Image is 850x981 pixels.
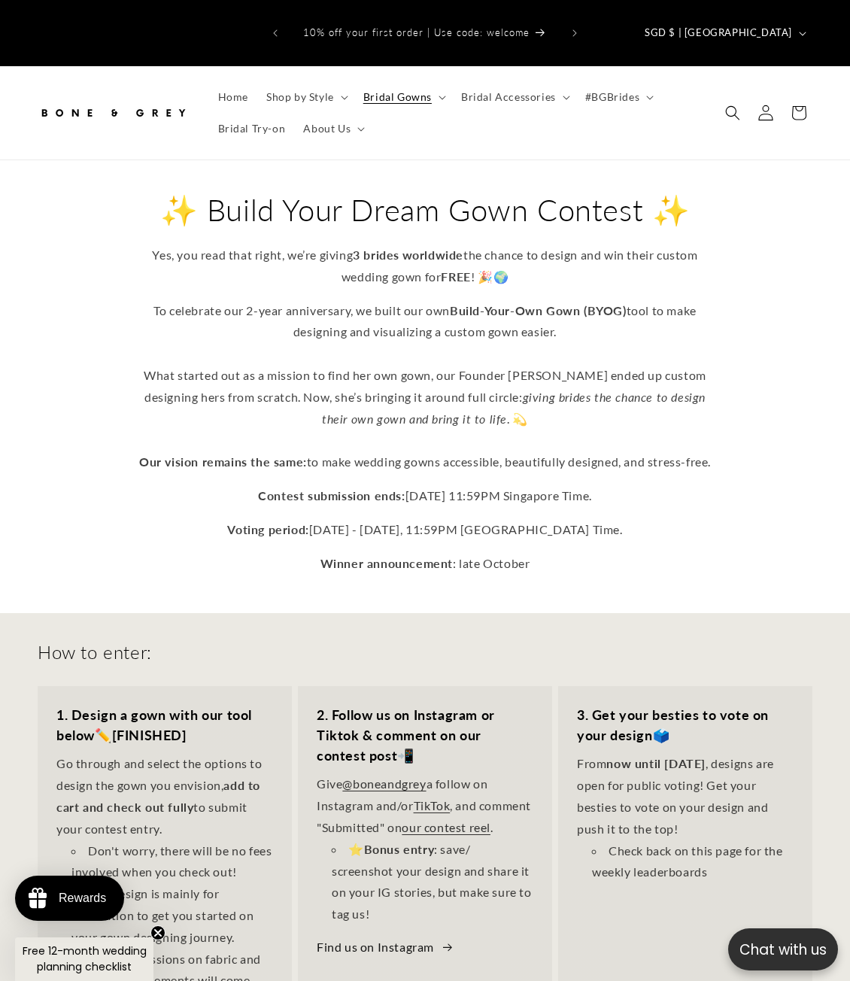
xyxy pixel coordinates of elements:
[728,939,838,961] p: Chat with us
[577,706,769,743] strong: 3. Get your besties to vote on your design
[414,798,451,812] a: TikTok
[450,303,627,317] strong: Build-Your-Own Gown (BYOG)
[132,553,718,575] p: : late October
[71,883,273,948] li: The design is mainly for illustration to get you started on your gown designing journey.
[716,96,749,129] summary: Search
[112,727,187,743] strong: [FINISHED]
[606,756,706,770] strong: now until [DATE]
[636,19,812,47] button: SGD $ | [GEOGRAPHIC_DATA]
[402,248,463,262] strong: worldwide
[342,776,426,791] a: @boneandgrey
[576,81,660,113] summary: #BGBrides
[132,485,718,507] p: [DATE] 11:59PM Singapore Time.
[32,90,194,135] a: Bone and Grey Bridal
[558,19,591,47] button: Next announcement
[59,891,106,905] div: Rewards
[15,937,153,981] div: Free 12-month wedding planning checklistClose teaser
[71,840,273,884] li: Don't worry, there will be no fees involved when you check out!
[452,81,576,113] summary: Bridal Accessories
[317,937,454,958] a: Find us on Instagram
[132,190,718,229] h2: ✨ Build Your Dream Gown Contest ✨
[317,706,495,764] strong: 2. Follow us on Instagram or Tiktok & comment on our contest post
[56,706,252,743] strong: 1. Design a gown with our tool below
[38,640,152,664] h2: How to enter:
[209,81,257,113] a: Home
[56,753,273,840] p: Go through and select the options to design the gown you envision, to submit your contest entry.
[227,522,308,536] strong: Voting period:
[303,122,351,135] span: About Us
[317,773,533,838] p: Give a follow on Instagram and/or , and comment "Submitted" on .
[577,753,794,840] p: From , designs are open for public voting! Get your besties to vote on your design and push it to...
[218,122,286,135] span: Bridal Try-on
[317,705,533,766] h3: 📲
[23,943,147,974] span: Free 12-month wedding planning checklist
[461,90,556,104] span: Bridal Accessories
[303,26,530,38] span: 10% off your first order | Use code: welcome
[441,269,470,284] strong: FREE
[363,90,432,104] span: Bridal Gowns
[150,925,165,940] button: Close teaser
[320,556,453,570] strong: Winner announcement
[266,90,334,104] span: Shop by Style
[258,488,405,503] strong: Contest submission ends:
[332,839,533,925] li: ⭐ : save/ screenshot your design and share it on your IG stories, but make sure to tag us!
[645,26,792,41] span: SGD $ | [GEOGRAPHIC_DATA]
[353,248,399,262] strong: 3 brides
[132,244,718,288] p: Yes, you read that right, we’re giving the chance to design and win their custom wedding gown for...
[592,840,794,884] li: Check back on this page for the weekly leaderboards
[728,928,838,970] button: Open chatbox
[132,300,718,473] p: To celebrate our 2-year anniversary, we built our own tool to make designing and visualizing a cu...
[577,705,794,746] h3: 🗳️
[402,820,490,834] a: our contest reel
[257,81,354,113] summary: Shop by Style
[259,19,292,47] button: Previous announcement
[132,519,718,541] p: [DATE] - [DATE], 11:59PM [GEOGRAPHIC_DATA] Time.
[56,705,273,746] h3: ✏️
[364,842,435,856] strong: Bonus entry
[139,454,307,469] strong: Our vision remains the same:
[38,96,188,129] img: Bone and Grey Bridal
[294,113,371,144] summary: About Us
[209,113,295,144] a: Bridal Try-on
[218,90,248,104] span: Home
[322,390,706,426] em: giving brides the chance to design their own gown and bring it to life
[585,90,639,104] span: #BGBrides
[354,81,452,113] summary: Bridal Gowns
